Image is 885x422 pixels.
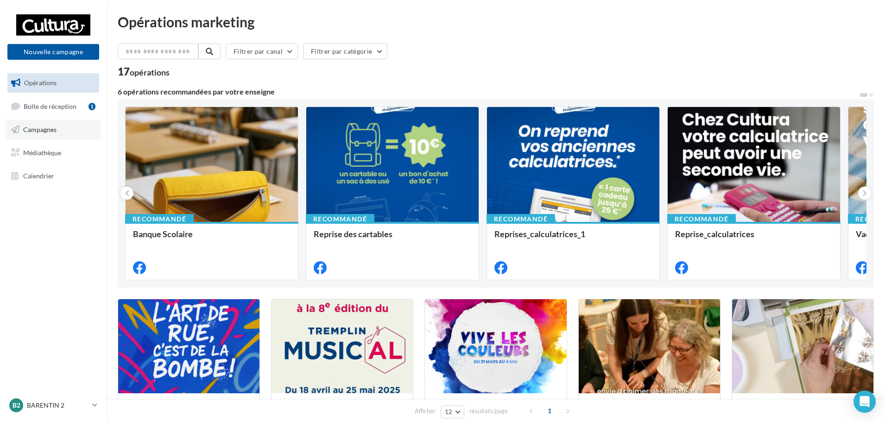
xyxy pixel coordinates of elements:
[6,120,101,139] a: Campagnes
[133,229,193,239] span: Banque Scolaire
[23,171,54,179] span: Calendrier
[226,44,298,59] button: Filtrer par canal
[6,96,101,116] a: Boîte de réception1
[441,405,464,418] button: 12
[469,407,508,416] span: résultats/page
[130,68,170,76] div: opérations
[314,229,392,239] span: Reprise des cartables
[24,102,76,110] span: Boîte de réception
[88,103,95,110] div: 1
[118,15,874,29] div: Opérations marketing
[23,126,57,133] span: Campagnes
[303,44,387,59] button: Filtrer par catégorie
[118,67,170,77] div: 17
[118,88,859,95] div: 6 opérations recommandées par votre enseigne
[6,166,101,186] a: Calendrier
[13,401,20,410] span: B2
[7,44,99,60] button: Nouvelle campagne
[667,214,736,224] div: Recommandé
[415,407,436,416] span: Afficher
[6,143,101,163] a: Médiathèque
[487,214,555,224] div: Recommandé
[24,79,57,87] span: Opérations
[853,391,876,413] div: Open Intercom Messenger
[494,229,585,239] span: Reprises_calculatrices_1
[7,397,99,414] a: B2 BARENTIN 2
[125,214,194,224] div: Recommandé
[542,403,557,418] span: 1
[6,73,101,93] a: Opérations
[306,214,374,224] div: Recommandé
[27,401,88,410] p: BARENTIN 2
[445,408,453,416] span: 12
[675,229,754,239] span: Reprise_calculatrices
[23,149,61,157] span: Médiathèque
